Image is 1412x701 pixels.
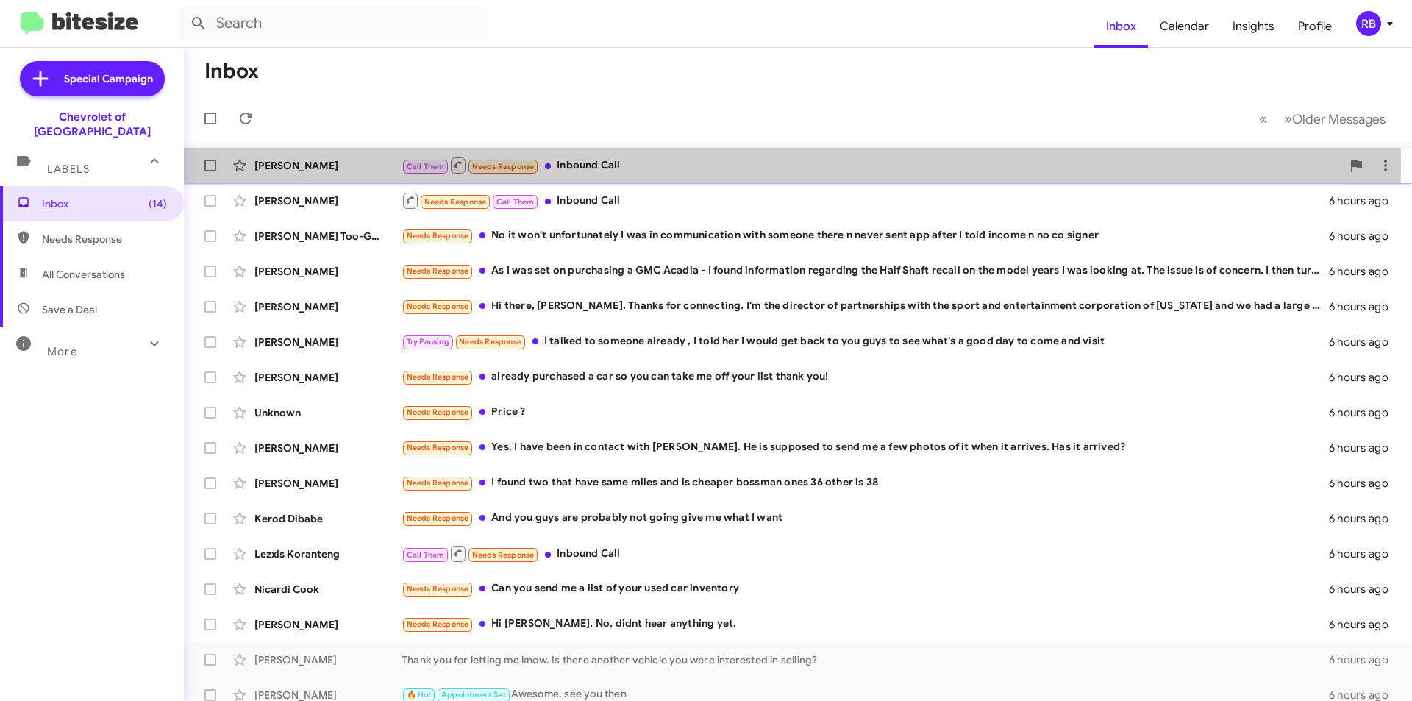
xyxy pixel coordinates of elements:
[407,478,469,488] span: Needs Response
[1329,441,1400,455] div: 6 hours ago
[402,652,1329,667] div: Thank you for letting me know. Is there another vehicle you were interested in selling?
[1329,335,1400,349] div: 6 hours ago
[407,443,469,452] span: Needs Response
[1329,299,1400,314] div: 6 hours ago
[254,547,402,561] div: Lezxis Koranteng
[402,191,1329,210] div: Inbound Call
[472,162,535,171] span: Needs Response
[42,302,97,317] span: Save a Deal
[407,162,445,171] span: Call Them
[407,266,469,276] span: Needs Response
[254,652,402,667] div: [PERSON_NAME]
[1329,476,1400,491] div: 6 hours ago
[402,263,1329,280] div: As I was set on purchasing a GMC Acadia - I found information regarding the Half Shaft recall on ...
[254,582,402,597] div: Nicardi Cook
[149,196,167,211] span: (14)
[47,345,77,358] span: More
[407,584,469,594] span: Needs Response
[402,404,1329,421] div: Price ?
[1286,5,1344,48] a: Profile
[407,513,469,523] span: Needs Response
[1344,11,1396,36] button: RB
[402,156,1341,174] div: Inbound Call
[402,227,1329,244] div: No it won't unfortunately I was in communication with someone there n never sent app after I told...
[254,229,402,243] div: [PERSON_NAME] Too-Good
[254,617,402,632] div: [PERSON_NAME]
[20,61,165,96] a: Special Campaign
[402,439,1329,456] div: Yes, I have been in contact with [PERSON_NAME]. He is supposed to send me a few photos of it when...
[204,60,259,83] h1: Inbox
[42,267,125,282] span: All Conversations
[1148,5,1221,48] a: Calendar
[1329,652,1400,667] div: 6 hours ago
[407,372,469,382] span: Needs Response
[441,690,506,700] span: Appointment Set
[47,163,90,176] span: Labels
[1329,264,1400,279] div: 6 hours ago
[1275,104,1394,134] button: Next
[254,193,402,208] div: [PERSON_NAME]
[1329,582,1400,597] div: 6 hours ago
[254,441,402,455] div: [PERSON_NAME]
[254,335,402,349] div: [PERSON_NAME]
[459,337,521,346] span: Needs Response
[407,337,449,346] span: Try Pausing
[407,231,469,241] span: Needs Response
[496,197,535,207] span: Call Them
[254,511,402,526] div: Kerod Dibabe
[1284,110,1292,128] span: »
[1329,617,1400,632] div: 6 hours ago
[424,197,487,207] span: Needs Response
[1329,547,1400,561] div: 6 hours ago
[1356,11,1381,36] div: RB
[1094,5,1148,48] a: Inbox
[42,196,167,211] span: Inbox
[407,550,445,560] span: Call Them
[1329,370,1400,385] div: 6 hours ago
[254,299,402,314] div: [PERSON_NAME]
[402,333,1329,350] div: I talked to someone already , I told her I would get back to you guys to see what's a good day to...
[1259,110,1267,128] span: «
[1250,104,1276,134] button: Previous
[254,158,402,173] div: [PERSON_NAME]
[402,369,1329,385] div: already purchased a car so you can take me off your list thank you!
[472,550,535,560] span: Needs Response
[254,370,402,385] div: [PERSON_NAME]
[64,71,153,86] span: Special Campaign
[402,580,1329,597] div: Can you send me a list of your used car inventory
[42,232,167,246] span: Needs Response
[1329,193,1400,208] div: 6 hours ago
[402,474,1329,491] div: I found two that have same miles and is cheaper bossman ones 36 other is 38
[402,298,1329,315] div: Hi there, [PERSON_NAME]. Thanks for connecting. I'm the director of partnerships with the sport a...
[1292,111,1386,127] span: Older Messages
[402,616,1329,633] div: Hi [PERSON_NAME], No, didnt hear anything yet.
[254,405,402,420] div: Unknown
[1221,5,1286,48] a: Insights
[178,6,487,41] input: Search
[407,690,432,700] span: 🔥 Hot
[1329,405,1400,420] div: 6 hours ago
[407,408,469,417] span: Needs Response
[1329,229,1400,243] div: 6 hours ago
[1251,104,1394,134] nav: Page navigation example
[407,302,469,311] span: Needs Response
[402,544,1329,563] div: Inbound Call
[402,510,1329,527] div: And you guys are probably not going give me what I want
[254,476,402,491] div: [PERSON_NAME]
[407,619,469,629] span: Needs Response
[1329,511,1400,526] div: 6 hours ago
[254,264,402,279] div: [PERSON_NAME]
